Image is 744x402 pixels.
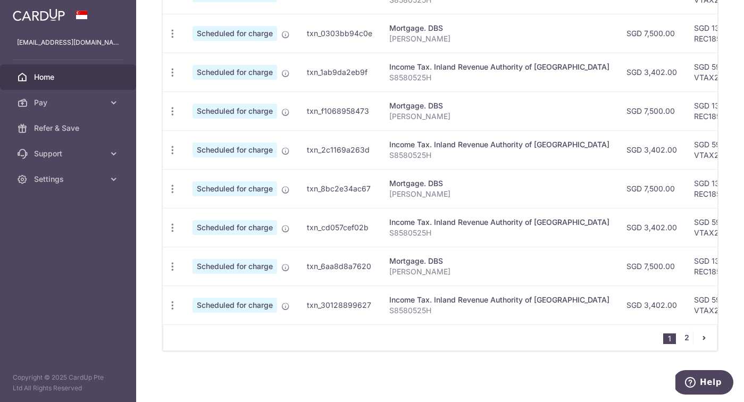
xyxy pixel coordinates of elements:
td: txn_6aa8d8a7620 [298,247,381,286]
span: Support [34,148,104,159]
li: 1 [663,333,676,344]
span: Refer & Save [34,123,104,133]
td: txn_0303bb94c0e [298,14,381,53]
span: Scheduled for charge [193,26,277,41]
p: [PERSON_NAME] [389,266,609,277]
td: SGD 3,402.00 [618,130,686,169]
span: Scheduled for charge [193,143,277,157]
span: Scheduled for charge [193,259,277,274]
p: [PERSON_NAME] [389,189,609,199]
p: [EMAIL_ADDRESS][DOMAIN_NAME] [17,37,119,48]
td: txn_8bc2e34ac67 [298,169,381,208]
td: SGD 3,402.00 [618,208,686,247]
td: SGD 7,500.00 [618,169,686,208]
td: SGD 7,500.00 [618,14,686,53]
div: Income Tax. Inland Revenue Authority of [GEOGRAPHIC_DATA] [389,139,609,150]
span: Settings [34,174,104,185]
span: Pay [34,97,104,108]
div: Mortgage. DBS [389,256,609,266]
iframe: Opens a widget where you can find more information [675,370,733,397]
p: S8580525H [389,150,609,161]
span: Scheduled for charge [193,104,277,119]
span: Scheduled for charge [193,181,277,196]
p: [PERSON_NAME] [389,33,609,44]
span: Scheduled for charge [193,65,277,80]
img: CardUp [13,9,65,21]
div: Income Tax. Inland Revenue Authority of [GEOGRAPHIC_DATA] [389,62,609,72]
nav: pager [663,325,717,350]
p: [PERSON_NAME] [389,111,609,122]
a: 2 [680,331,693,344]
td: SGD 7,500.00 [618,247,686,286]
td: SGD 7,500.00 [618,91,686,130]
p: S8580525H [389,228,609,238]
span: Home [34,72,104,82]
td: SGD 3,402.00 [618,53,686,91]
div: Mortgage. DBS [389,23,609,33]
div: Mortgage. DBS [389,100,609,111]
td: txn_f1068958473 [298,91,381,130]
td: SGD 3,402.00 [618,286,686,324]
p: S8580525H [389,72,609,83]
div: Income Tax. Inland Revenue Authority of [GEOGRAPHIC_DATA] [389,217,609,228]
div: Income Tax. Inland Revenue Authority of [GEOGRAPHIC_DATA] [389,295,609,305]
div: Mortgage. DBS [389,178,609,189]
span: Scheduled for charge [193,298,277,313]
td: txn_cd057cef02b [298,208,381,247]
td: txn_1ab9da2eb9f [298,53,381,91]
td: txn_2c1169a263d [298,130,381,169]
span: Scheduled for charge [193,220,277,235]
td: txn_30128899627 [298,286,381,324]
p: S8580525H [389,305,609,316]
